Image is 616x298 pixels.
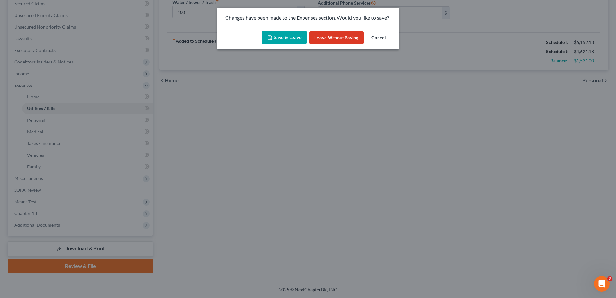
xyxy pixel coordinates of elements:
button: Save & Leave [262,31,307,44]
button: Cancel [366,31,391,44]
iframe: Intercom live chat [594,276,610,292]
p: Changes have been made to the Expenses section. Would you like to save? [225,14,391,22]
button: Leave without Saving [309,31,364,44]
span: 3 [607,276,612,281]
